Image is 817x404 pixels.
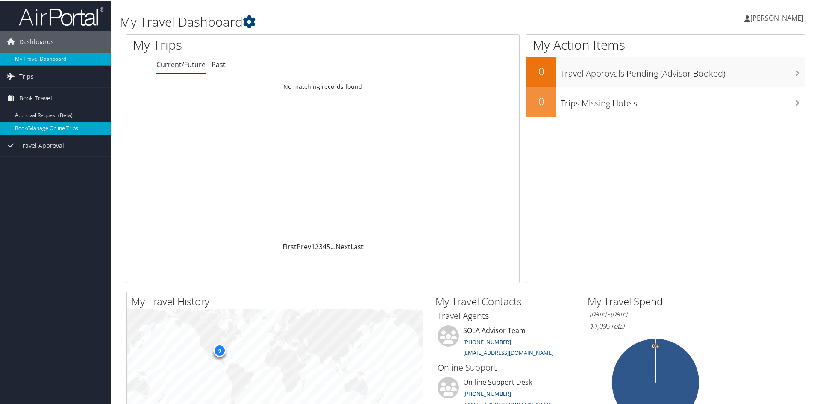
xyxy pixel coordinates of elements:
h3: Trips Missing Hotels [561,92,805,109]
a: 4 [323,241,326,251]
h2: My Travel Contacts [435,293,576,308]
div: 9 [213,343,226,356]
a: First [282,241,297,251]
a: Last [350,241,364,251]
a: [EMAIL_ADDRESS][DOMAIN_NAME] [463,348,553,356]
h2: My Travel Spend [588,293,728,308]
span: Travel Approval [19,134,64,156]
h2: 0 [526,93,556,108]
a: 5 [326,241,330,251]
h1: My Trips [133,35,349,53]
span: [PERSON_NAME] [750,12,803,22]
h3: Travel Agents [438,309,569,321]
h2: My Travel History [131,293,423,308]
h3: Online Support [438,361,569,373]
h1: My Action Items [526,35,805,53]
span: Dashboards [19,30,54,52]
h3: Travel Approvals Pending (Advisor Booked) [561,62,805,79]
h2: 0 [526,63,556,78]
a: Prev [297,241,311,251]
a: Current/Future [156,59,206,68]
a: [PHONE_NUMBER] [463,337,511,345]
a: 2 [315,241,319,251]
a: 0Travel Approvals Pending (Advisor Booked) [526,56,805,86]
span: $1,095 [590,321,610,330]
a: 0Trips Missing Hotels [526,86,805,116]
span: Trips [19,65,34,86]
h6: [DATE] - [DATE] [590,309,721,317]
span: … [330,241,335,251]
span: Book Travel [19,87,52,108]
a: [PERSON_NAME] [744,4,812,30]
tspan: 0% [652,343,659,348]
h1: My Travel Dashboard [120,12,581,30]
a: Past [212,59,226,68]
td: No matching records found [126,78,519,94]
a: 3 [319,241,323,251]
h6: Total [590,321,721,330]
li: SOLA Advisor Team [433,324,573,360]
img: airportal-logo.png [19,6,104,26]
a: Next [335,241,350,251]
a: [PHONE_NUMBER] [463,389,511,397]
a: 1 [311,241,315,251]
